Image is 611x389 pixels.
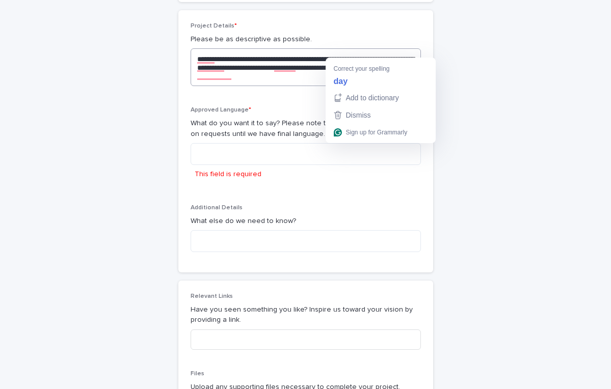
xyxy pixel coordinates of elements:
[191,118,421,140] p: What do you want it to say? Please note that we will not move forward on requests until we have f...
[195,169,261,180] p: This field is required
[191,293,233,299] span: Relevant Links
[191,304,421,326] p: Have you seen something you like? Inspire us toward your vision by providing a link.
[191,107,251,113] span: Approved Language
[191,34,421,45] p: Please be as descriptive as possible.
[191,23,237,29] span: Project Details
[191,216,421,227] p: What else do we need to know?
[191,205,243,211] span: Additional Details
[191,371,204,377] span: Files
